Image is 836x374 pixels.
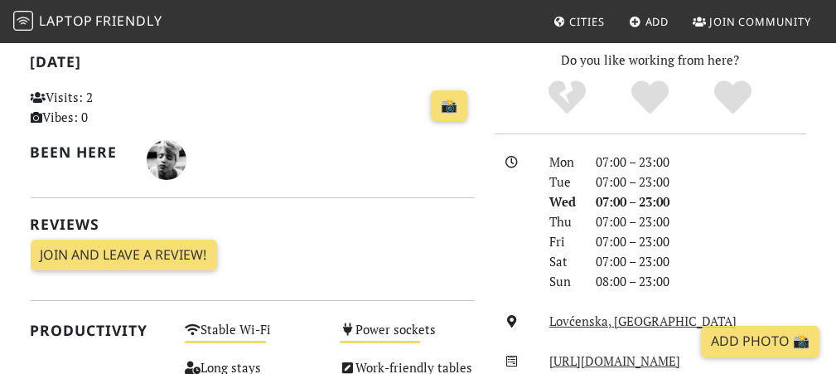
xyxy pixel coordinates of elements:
h2: Been here [31,143,127,161]
span: Cities [570,14,605,29]
div: Wed [539,192,586,211]
a: [URL][DOMAIN_NAME] [549,352,680,369]
div: Thu [539,211,586,231]
div: Yes [609,79,692,116]
div: Mon [539,152,586,172]
div: 08:00 – 23:00 [586,271,816,291]
a: Join Community [686,7,818,36]
div: 07:00 – 23:00 [586,211,816,231]
div: 07:00 – 23:00 [586,172,816,192]
div: 07:00 – 23:00 [586,152,816,172]
span: Laptop [39,12,93,30]
span: Friendly [95,12,162,30]
a: Add [622,7,676,36]
a: 📸 [431,90,467,122]
h2: Productivity [31,322,166,339]
div: No [526,79,609,116]
p: Visits: 2 Vibes: 0 [31,87,166,127]
img: LaptopFriendly [13,11,33,31]
span: Join Community [709,14,811,29]
div: Definitely! [692,79,775,116]
h2: Reviews [31,216,475,233]
a: Add Photo 📸 [701,326,819,357]
div: Sat [539,251,586,271]
div: 07:00 – 23:00 [586,192,816,211]
div: Stable Wi-Fi [175,318,330,357]
div: Tue [539,172,586,192]
div: 07:00 – 23:00 [586,251,816,271]
p: Do you like working from here? [495,50,806,70]
a: Join and leave a review! [31,240,217,271]
h2: [DATE] [31,53,475,77]
div: Sun [539,271,586,291]
a: Cities [547,7,611,36]
span: Natalija Lazovic [147,149,186,166]
div: Power sockets [330,318,485,357]
span: Add [645,14,669,29]
a: LaptopFriendly LaptopFriendly [13,7,162,36]
img: 867-natalija.jpg [147,140,186,180]
div: 07:00 – 23:00 [586,231,816,251]
div: Fri [539,231,586,251]
a: Lovćenska, [GEOGRAPHIC_DATA] [549,313,737,329]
